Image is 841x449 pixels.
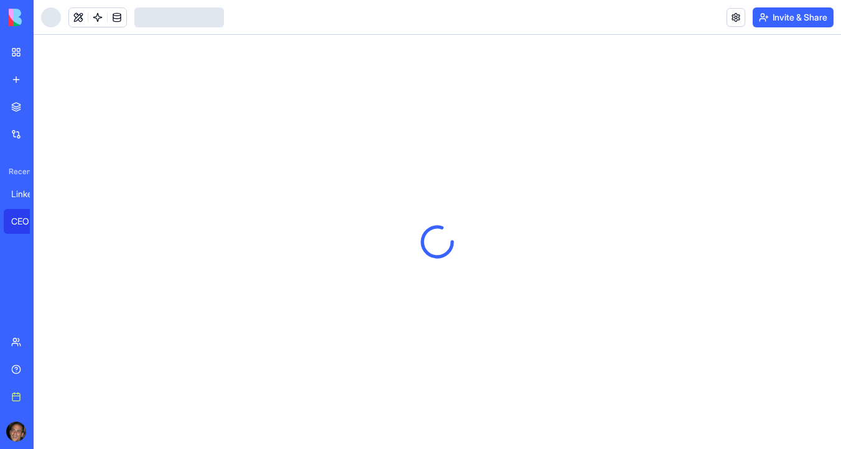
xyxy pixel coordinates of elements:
div: LinkedIn Scraper Pro [11,188,46,200]
img: ACg8ocKwlY-G7EnJG7p3bnYwdp_RyFFHyn9MlwQjYsG_56ZlydI1TXjL_Q=s96-c [6,422,26,442]
a: LinkedIn Scraper Pro [4,182,53,206]
span: Recent [4,167,30,177]
div: CEO LinkedIn Finder [11,215,46,228]
a: CEO LinkedIn Finder [4,209,53,234]
button: Invite & Share [753,7,834,27]
img: logo [9,9,86,26]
